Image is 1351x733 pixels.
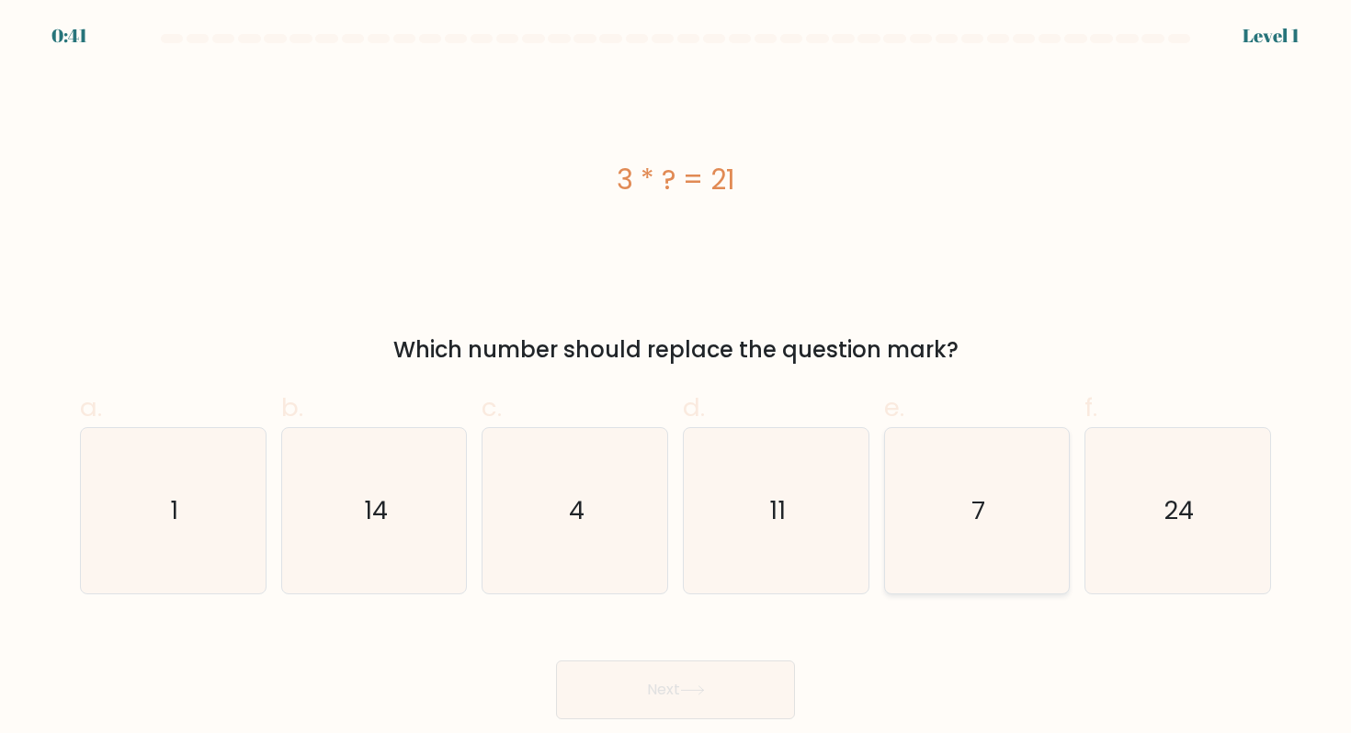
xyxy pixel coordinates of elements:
div: 0:41 [51,22,87,50]
div: Level 1 [1243,22,1300,50]
text: 11 [769,493,786,527]
span: f. [1084,389,1097,425]
button: Next [556,660,795,719]
div: 3 * ? = 21 [80,159,1271,200]
text: 24 [1164,493,1194,527]
text: 1 [171,493,179,527]
span: c. [482,389,502,425]
text: 14 [364,493,388,527]
div: Which number should replace the question mark? [91,333,1260,366]
text: 4 [569,493,585,527]
span: d. [683,389,705,425]
span: b. [281,389,303,425]
text: 7 [971,493,985,527]
span: e. [884,389,904,425]
span: a. [80,389,102,425]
